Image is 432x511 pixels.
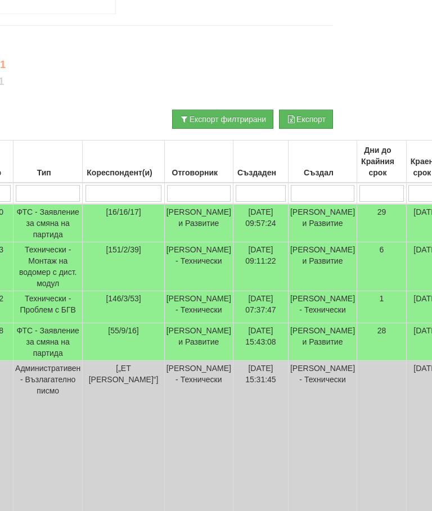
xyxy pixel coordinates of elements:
[377,207,386,216] span: 29
[166,165,231,180] div: Отговорник
[288,141,357,183] th: Създал: No sort applied, activate to apply an ascending sort
[13,141,83,183] th: Тип: No sort applied, activate to apply an ascending sort
[13,291,83,323] td: Технически - Проблем с БГВ
[106,245,141,254] span: [151/2/39]
[288,204,357,242] td: [PERSON_NAME] и Развитие
[233,291,288,323] td: [DATE] 07:37:47
[233,204,288,242] td: [DATE] 09:57:24
[233,242,288,291] td: [DATE] 09:11:22
[108,326,139,335] span: [55/9/16]
[233,141,288,183] th: Създаден: No sort applied, activate to apply an ascending sort
[380,294,384,303] span: 1
[15,165,80,180] div: Тип
[288,242,357,291] td: [PERSON_NAME] и Развитие
[164,242,233,291] td: [PERSON_NAME] - Технически
[89,364,159,384] span: [„ЕТ [PERSON_NAME]“]
[288,323,357,361] td: [PERSON_NAME] и Развитие
[172,110,273,129] button: Експорт филтрирани
[84,165,162,180] div: Кореспондент(и)
[235,165,286,180] div: Създаден
[164,323,233,361] td: [PERSON_NAME] и Развитие
[357,141,407,183] th: Дни до Крайния срок: No sort applied, activate to apply an ascending sort
[13,242,83,291] td: Технически - Монтаж на водомер с дист. модул
[164,204,233,242] td: [PERSON_NAME] и Развитие
[13,323,83,361] td: ФТС - Заявление за смяна на партида
[83,141,164,183] th: Кореспондент(и): No sort applied, activate to apply an ascending sort
[164,141,233,183] th: Отговорник: No sort applied, activate to apply an ascending sort
[106,207,141,216] span: [16/16/17]
[359,142,404,180] div: Дни до Крайния срок
[233,323,288,361] td: [DATE] 15:43:08
[288,291,357,323] td: [PERSON_NAME] - Технически
[164,291,233,323] td: [PERSON_NAME] - Технически
[380,245,384,254] span: 6
[279,110,333,129] button: Експорт
[377,326,386,335] span: 28
[290,165,355,180] div: Създал
[13,204,83,242] td: ФТС - Заявление за смяна на партида
[106,294,141,303] span: [146/3/53]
